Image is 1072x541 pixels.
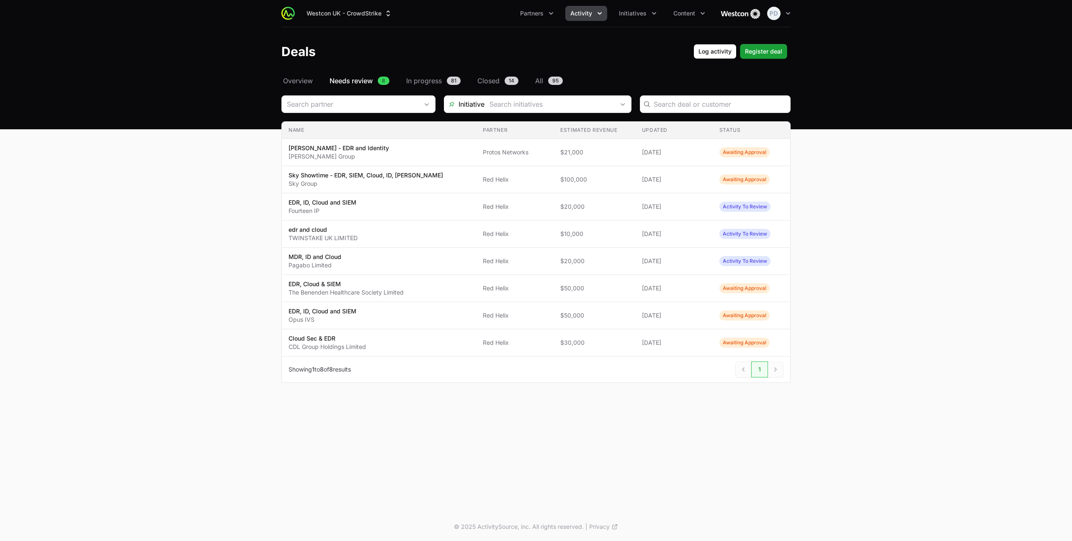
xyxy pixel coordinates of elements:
span: Activity [570,9,592,18]
th: Updated [635,122,713,139]
p: [PERSON_NAME] Group [289,152,389,161]
p: Sky Group [289,179,443,188]
span: [DATE] [642,257,706,265]
span: Partners [520,9,544,18]
span: Initiatives [619,9,647,18]
nav: Deals navigation [281,76,791,86]
span: [DATE] [642,230,706,238]
input: Search partner [282,96,418,113]
span: Red Helix [483,338,547,347]
p: The Benenden Healthcare Society Limited [289,288,404,297]
span: [DATE] [642,203,706,211]
a: Privacy [589,523,618,531]
input: Search initiatives [484,96,614,113]
span: $21,000 [560,148,629,156]
a: All95 [533,76,564,86]
span: [DATE] [642,175,706,184]
a: Closed14 [476,76,520,86]
a: Needs review8 [328,76,391,86]
div: Primary actions [693,44,787,59]
p: © 2025 ActivitySource, inc. All rights reserved. [454,523,584,531]
span: Red Helix [483,175,547,184]
p: Cloud Sec & EDR [289,334,366,343]
th: Status [713,122,790,139]
button: Log activity [693,44,737,59]
span: [DATE] [642,338,706,347]
input: Search deal or customer [654,99,785,109]
span: $50,000 [560,284,629,292]
span: $20,000 [560,203,629,211]
span: Initiative [444,99,484,109]
p: edr and cloud [289,226,358,234]
img: Payam Dinarvand [767,7,781,20]
span: 95 [548,77,563,85]
span: Register deal [745,46,782,56]
img: ActivitySource [281,7,295,20]
div: Content menu [668,6,710,21]
span: Red Helix [483,203,547,211]
span: All [535,76,543,86]
span: | [585,523,588,531]
span: 8 [320,366,324,373]
span: $30,000 [560,338,629,347]
button: Westcon UK - CrowdStrike [301,6,397,21]
span: 1 [751,362,768,377]
span: 1 [312,366,314,373]
p: MDR, ID and Cloud [289,253,341,261]
button: Content [668,6,710,21]
span: $50,000 [560,311,629,320]
th: Partner [476,122,554,139]
span: Red Helix [483,284,547,292]
th: Estimated revenue [554,122,635,139]
section: Deals Filters [281,95,791,383]
span: $20,000 [560,257,629,265]
div: Initiatives menu [614,6,662,21]
img: Westcon UK [720,5,760,22]
div: Partners menu [515,6,559,21]
div: Open [418,96,435,113]
span: Closed [477,76,500,86]
a: In progress81 [405,76,462,86]
p: CDL Group Holdings Limited [289,343,366,351]
div: Open [614,96,631,113]
span: [DATE] [642,148,706,156]
span: 8 [329,366,333,373]
p: [PERSON_NAME] - EDR and Identity [289,144,389,152]
p: Opus IVS [289,315,356,324]
span: In progress [406,76,442,86]
a: Overview [281,76,314,86]
div: Main navigation [295,6,710,21]
p: TWINSTAKE UK LIMITED [289,234,358,242]
p: EDR, Cloud & SIEM [289,280,404,288]
h1: Deals [281,44,316,59]
p: Pagabo Limited [289,261,341,269]
span: 8 [378,77,389,85]
span: Needs review [330,76,373,86]
span: $100,000 [560,175,629,184]
p: EDR, ID, Cloud and SIEM [289,307,356,315]
p: Sky Showtime - EDR, SIEM, Cloud, ID, [PERSON_NAME] [289,171,443,179]
th: Name [282,122,476,139]
span: [DATE] [642,311,706,320]
span: Protos Networks [483,148,547,156]
button: Partners [515,6,559,21]
p: Fourteen IP [289,207,356,215]
p: Showing to of results [289,365,351,374]
span: 14 [505,77,518,85]
span: Log activity [698,46,732,56]
p: EDR, ID, Cloud and SIEM [289,198,356,207]
div: Supplier switch menu [301,6,397,21]
button: Register deal [740,44,787,59]
span: 81 [447,77,461,85]
span: Red Helix [483,257,547,265]
span: Overview [283,76,313,86]
span: $10,000 [560,230,629,238]
button: Initiatives [614,6,662,21]
span: Red Helix [483,311,547,320]
button: Activity [565,6,607,21]
span: [DATE] [642,284,706,292]
span: Red Helix [483,230,547,238]
span: Content [673,9,695,18]
div: Activity menu [565,6,607,21]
